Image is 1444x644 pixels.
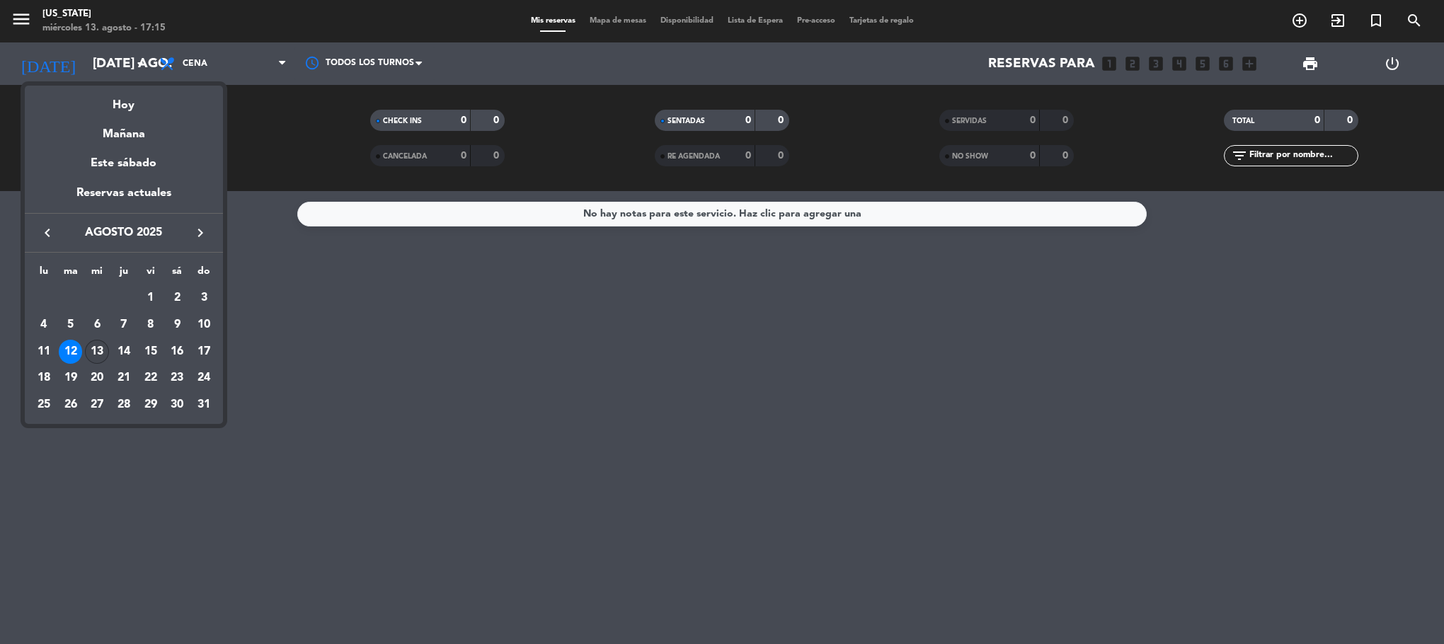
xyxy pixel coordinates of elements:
div: 6 [85,313,109,337]
div: 29 [139,393,163,417]
div: 18 [32,367,56,391]
td: 28 de agosto de 2025 [110,391,137,418]
div: 4 [32,313,56,337]
td: 10 de agosto de 2025 [190,311,217,338]
div: 12 [59,340,83,364]
td: 3 de agosto de 2025 [190,285,217,312]
td: 12 de agosto de 2025 [57,338,84,365]
th: jueves [110,263,137,285]
td: 22 de agosto de 2025 [137,365,164,392]
button: keyboard_arrow_left [35,224,60,242]
div: 5 [59,313,83,337]
td: 27 de agosto de 2025 [84,391,110,418]
span: agosto 2025 [60,224,188,242]
div: 27 [85,393,109,417]
div: 24 [192,367,216,391]
div: 8 [139,313,163,337]
td: 4 de agosto de 2025 [30,311,57,338]
div: 17 [192,340,216,364]
div: 11 [32,340,56,364]
td: 11 de agosto de 2025 [30,338,57,365]
div: 25 [32,393,56,417]
td: AGO. [30,285,137,312]
div: 31 [192,393,216,417]
td: 30 de agosto de 2025 [164,391,191,418]
td: 17 de agosto de 2025 [190,338,217,365]
th: miércoles [84,263,110,285]
div: 14 [112,340,136,364]
div: 19 [59,367,83,391]
td: 5 de agosto de 2025 [57,311,84,338]
td: 31 de agosto de 2025 [190,391,217,418]
td: 7 de agosto de 2025 [110,311,137,338]
div: 7 [112,313,136,337]
td: 23 de agosto de 2025 [164,365,191,392]
i: keyboard_arrow_left [39,224,56,241]
div: Reservas actuales [25,184,223,213]
td: 13 de agosto de 2025 [84,338,110,365]
td: 2 de agosto de 2025 [164,285,191,312]
td: 29 de agosto de 2025 [137,391,164,418]
td: 14 de agosto de 2025 [110,338,137,365]
td: 1 de agosto de 2025 [137,285,164,312]
th: martes [57,263,84,285]
td: 15 de agosto de 2025 [137,338,164,365]
div: 3 [192,286,216,310]
td: 18 de agosto de 2025 [30,365,57,392]
div: 30 [165,393,189,417]
div: 10 [192,313,216,337]
th: domingo [190,263,217,285]
div: Este sábado [25,144,223,183]
div: 20 [85,367,109,391]
th: lunes [30,263,57,285]
div: 23 [165,367,189,391]
div: 28 [112,393,136,417]
td: 16 de agosto de 2025 [164,338,191,365]
div: 16 [165,340,189,364]
div: 9 [165,313,189,337]
td: 6 de agosto de 2025 [84,311,110,338]
td: 26 de agosto de 2025 [57,391,84,418]
div: 22 [139,367,163,391]
td: 9 de agosto de 2025 [164,311,191,338]
td: 20 de agosto de 2025 [84,365,110,392]
div: 2 [165,286,189,310]
th: sábado [164,263,191,285]
td: 25 de agosto de 2025 [30,391,57,418]
div: 13 [85,340,109,364]
i: keyboard_arrow_right [192,224,209,241]
div: 15 [139,340,163,364]
td: 24 de agosto de 2025 [190,365,217,392]
div: 21 [112,367,136,391]
div: Mañana [25,115,223,144]
div: Hoy [25,86,223,115]
td: 8 de agosto de 2025 [137,311,164,338]
div: 1 [139,286,163,310]
th: viernes [137,263,164,285]
div: 26 [59,393,83,417]
td: 21 de agosto de 2025 [110,365,137,392]
td: 19 de agosto de 2025 [57,365,84,392]
button: keyboard_arrow_right [188,224,213,242]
